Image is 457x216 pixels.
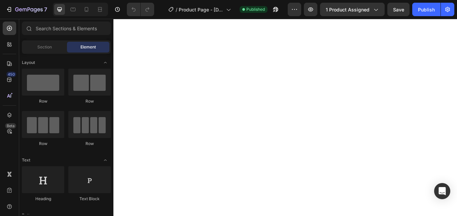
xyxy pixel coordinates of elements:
[100,57,111,68] span: Toggle open
[246,6,265,12] span: Published
[22,98,64,104] div: Row
[320,3,385,16] button: 1 product assigned
[22,22,111,35] input: Search Sections & Elements
[100,155,111,166] span: Toggle open
[393,7,404,12] span: Save
[412,3,441,16] button: Publish
[418,6,435,13] div: Publish
[5,123,16,129] div: Beta
[68,98,111,104] div: Row
[179,6,223,13] span: Product Page - [DATE] 07:50:25
[44,5,47,13] p: 7
[176,6,177,13] span: /
[113,19,457,216] iframe: Design area
[22,196,64,202] div: Heading
[80,44,96,50] span: Element
[68,196,111,202] div: Text Block
[3,3,50,16] button: 7
[22,157,30,163] span: Text
[68,141,111,147] div: Row
[326,6,370,13] span: 1 product assigned
[22,60,35,66] span: Layout
[37,44,52,50] span: Section
[6,72,16,77] div: 450
[127,3,154,16] div: Undo/Redo
[434,183,450,199] div: Open Intercom Messenger
[387,3,410,16] button: Save
[22,141,64,147] div: Row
